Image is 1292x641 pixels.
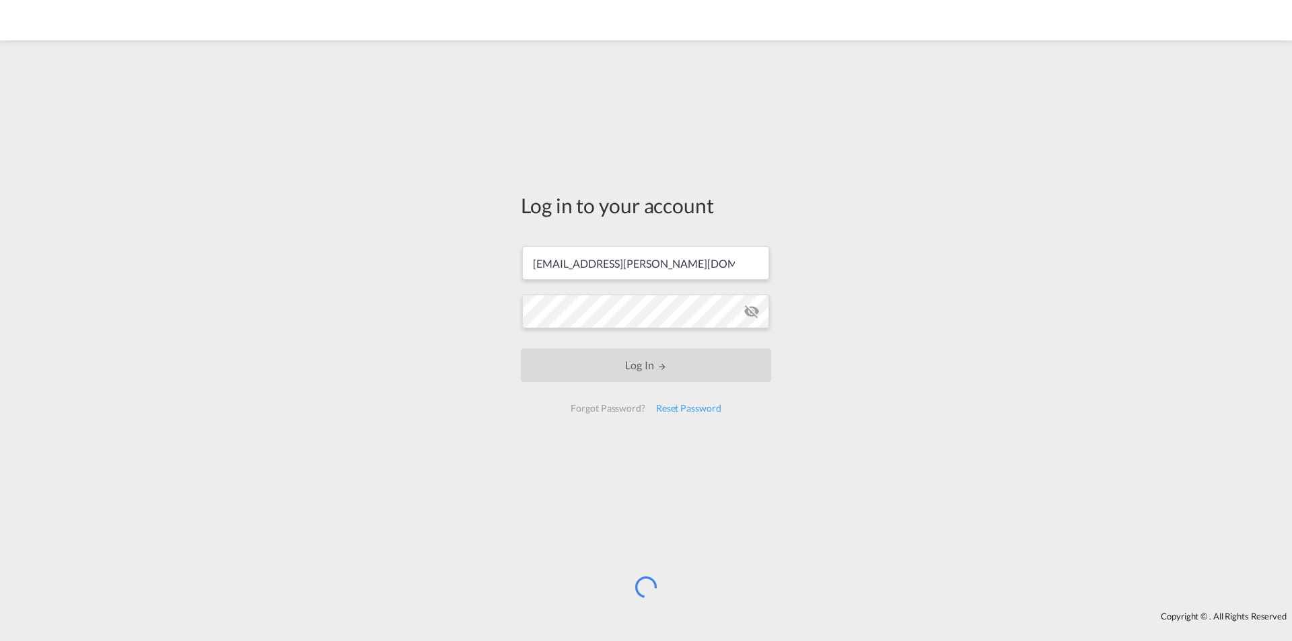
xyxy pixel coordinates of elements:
[521,348,771,382] button: LOGIN
[521,191,771,219] div: Log in to your account
[565,396,650,420] div: Forgot Password?
[522,246,769,280] input: Enter email/phone number
[651,396,727,420] div: Reset Password
[744,303,760,319] md-icon: icon-eye-off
